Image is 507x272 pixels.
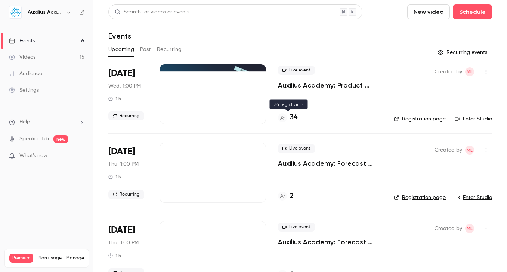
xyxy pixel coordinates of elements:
a: Auxilius Academy: Forecast Settings Training [278,159,382,168]
div: 1 h [108,253,121,259]
div: Videos [9,54,35,61]
a: Registration page [394,115,446,123]
span: Created by [435,146,462,155]
span: Help [19,118,30,126]
a: 2 [278,191,294,201]
span: Wed, 1:00 PM [108,82,141,90]
h4: 2 [290,191,294,201]
div: Search for videos or events [115,8,189,16]
a: Auxilius Academy: Product Updates [278,81,382,90]
a: 34 [278,113,297,123]
span: Live event [278,144,315,153]
button: Upcoming [108,43,134,55]
div: Oct 15 Wed, 1:00 PM (America/New York) [108,64,148,124]
span: ML [467,67,473,76]
li: help-dropdown-opener [9,118,84,126]
h4: 34 [290,113,297,123]
div: 1 h [108,174,121,180]
span: new [53,135,68,143]
span: What's new [19,152,47,160]
div: 1 h [108,96,121,102]
button: Schedule [453,4,492,19]
span: Live event [278,223,315,232]
button: Recurring events [434,46,492,58]
button: New video [407,4,450,19]
button: Recurring [157,43,182,55]
span: Live event [278,66,315,75]
h1: Events [108,31,131,40]
img: Auxilius Academy Recordings & Training Videos [9,6,21,18]
a: Enter Studio [455,194,492,201]
span: Maddie Lamberti [465,224,474,233]
a: Registration page [394,194,446,201]
span: Maddie Lamberti [465,67,474,76]
span: ML [467,224,473,233]
a: Auxilius Academy: Forecast Settings Training [278,238,382,247]
span: Created by [435,224,462,233]
div: Oct 16 Thu, 1:00 PM (America/New York) [108,143,148,202]
a: Enter Studio [455,115,492,123]
div: Settings [9,86,39,94]
span: [DATE] [108,67,135,79]
span: Recurring [108,111,144,120]
div: Audience [9,70,42,77]
a: SpeakerHub [19,135,49,143]
button: Past [140,43,151,55]
span: Created by [435,67,462,76]
span: Recurring [108,190,144,199]
span: Thu, 1:00 PM [108,161,139,168]
span: [DATE] [108,224,135,236]
div: Events [9,37,35,45]
h6: Auxilius Academy Recordings & Training Videos [28,9,63,16]
span: ML [467,146,473,155]
span: Thu, 1:00 PM [108,239,139,247]
span: Maddie Lamberti [465,146,474,155]
span: Plan usage [38,255,62,261]
span: Premium [9,254,33,263]
span: [DATE] [108,146,135,158]
a: Manage [66,255,84,261]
